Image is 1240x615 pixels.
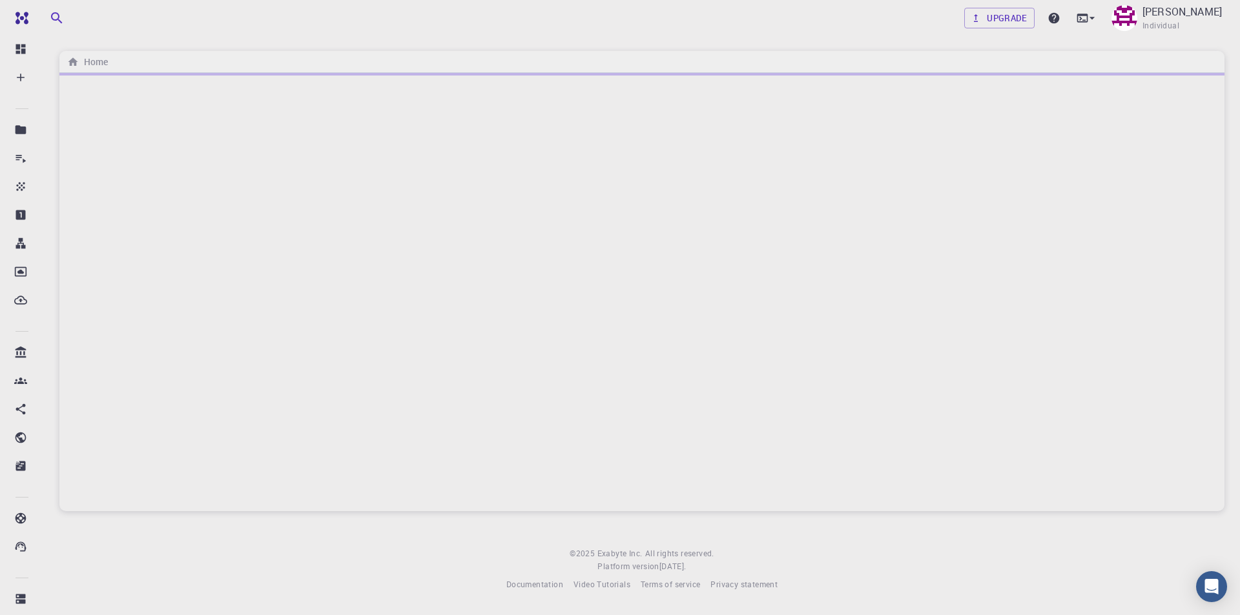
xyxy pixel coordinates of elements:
[37,539,39,554] p: Contact Support
[79,55,108,69] h6: Home
[1111,5,1137,31] img: Taha Yusuf Kebapcı
[37,122,39,137] p: Projects
[37,373,39,388] p: Accounts
[597,547,643,560] a: Exabyte Inc.
[710,578,778,591] a: Privacy statement
[37,591,39,607] p: Compute load: Low
[573,578,630,591] a: Video Tutorials
[645,547,714,560] span: All rights reserved.
[506,579,563,589] span: Documentation
[1142,19,1179,32] span: Individual
[641,579,700,589] span: Terms of service
[37,264,39,279] p: Dropbox
[597,560,659,573] span: Platform version
[37,430,39,445] p: Shared publicly
[506,578,563,591] a: Documentation
[37,292,39,308] p: External Uploads
[570,547,597,560] span: © 2025
[37,150,39,166] p: Jobs
[710,579,778,589] span: Privacy statement
[37,179,39,194] p: Materials
[1196,571,1227,602] div: Open Intercom Messenger
[1142,4,1222,19] p: [PERSON_NAME]
[573,579,630,589] span: Video Tutorials
[10,12,28,25] img: logo
[37,207,39,223] p: Properties
[37,41,39,57] p: Dashboard
[65,55,110,69] nav: breadcrumb
[964,8,1035,28] a: Upgrade
[37,510,39,526] p: Documentation
[659,560,687,573] a: [DATE].
[597,548,643,558] span: Exabyte Inc.
[37,401,39,417] p: Shared with me
[37,236,39,251] p: Workflows
[659,561,687,571] span: [DATE] .
[37,458,39,474] p: Shared externally
[641,578,700,591] a: Terms of service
